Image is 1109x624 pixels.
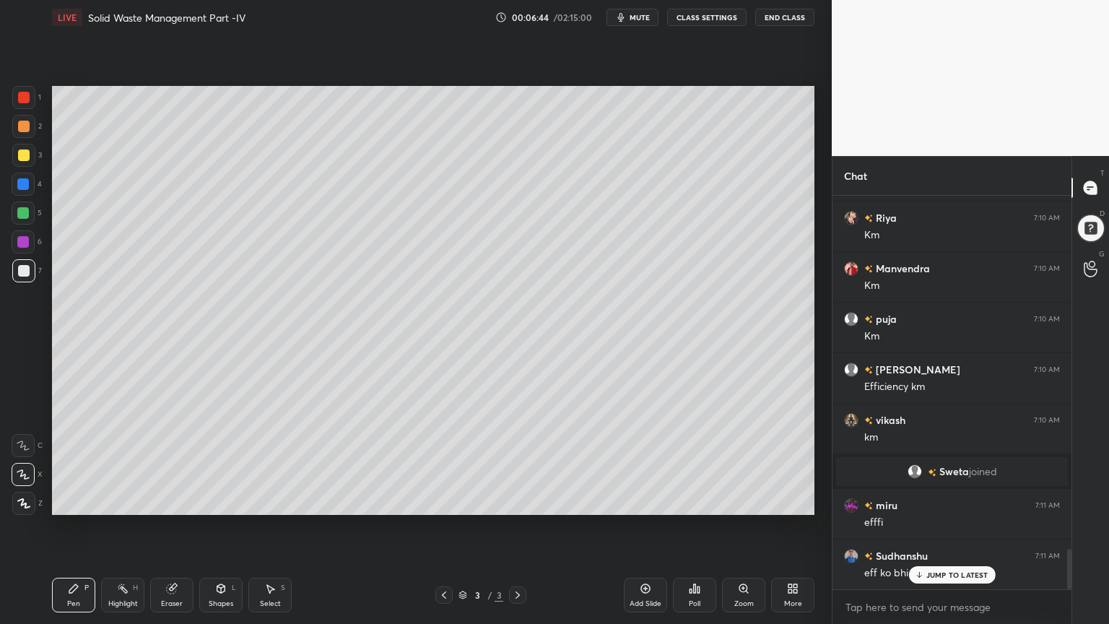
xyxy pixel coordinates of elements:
div: Select [260,600,281,607]
img: no-rating-badge.077c3623.svg [864,502,873,510]
img: no-rating-badge.077c3623.svg [864,265,873,273]
h4: Solid Waste Management Part -IV [88,11,245,25]
p: Chat [832,157,879,195]
div: Km [864,279,1060,293]
div: Add Slide [630,600,661,607]
div: 5 [12,201,42,225]
div: Efficiency km [864,380,1060,394]
div: 3 [12,144,42,167]
button: mute [606,9,658,26]
h6: Sudhanshu [873,548,928,563]
h6: Manvendra [873,261,930,276]
img: default.png [844,312,858,326]
img: no-rating-badge.077c3623.svg [864,417,873,425]
div: Z [12,492,43,515]
div: 6 [12,230,42,253]
div: Eraser [161,600,183,607]
img: 2310f26a01f1451db1737067555323cb.jpg [844,549,858,563]
span: joined [969,466,997,477]
p: D [1100,208,1105,219]
span: mute [630,12,650,22]
div: Shapes [209,600,233,607]
img: no-rating-badge.077c3623.svg [928,469,936,477]
div: More [784,600,802,607]
img: default.png [908,464,922,479]
div: 7:11 AM [1035,552,1060,560]
div: H [133,584,138,591]
img: no-rating-badge.077c3623.svg [864,552,873,560]
p: JUMP TO LATEST [926,571,988,579]
div: 7 [12,259,42,282]
img: d297cefee3704cf5b03a69710d18ea97.jpg [844,261,858,276]
div: LIVE [52,9,82,26]
div: 7:10 AM [1034,365,1060,374]
div: 7:10 AM [1034,214,1060,222]
div: Zoom [734,600,754,607]
img: aab9373e004e41fbb1dd6d86c47cfef5.jpg [844,498,858,513]
img: no-rating-badge.077c3623.svg [864,214,873,222]
h6: vikash [873,412,905,428]
div: 7:10 AM [1034,264,1060,273]
p: G [1099,248,1105,259]
div: X [12,463,43,486]
div: S [281,584,285,591]
div: 1 [12,86,41,109]
img: no-rating-badge.077c3623.svg [864,316,873,324]
div: efffi [864,516,1060,530]
h6: puja [873,311,897,326]
div: km [864,430,1060,445]
h6: Riya [873,210,897,225]
div: L [232,584,236,591]
button: End Class [755,9,814,26]
div: 7:10 AM [1034,315,1060,324]
div: 4 [12,173,42,196]
p: T [1100,168,1105,178]
div: grid [832,196,1071,589]
div: / [487,591,492,599]
img: no-rating-badge.077c3623.svg [864,366,873,374]
div: 7:10 AM [1034,416,1060,425]
div: 3 [470,591,484,599]
div: Km [864,228,1060,243]
div: Pen [67,600,80,607]
img: default.png [844,363,858,377]
img: 9a58a05a9ad6482a82cd9b5ca215b066.jpg [844,211,858,225]
div: Km [864,329,1060,344]
div: Poll [689,600,700,607]
div: C [12,434,43,457]
img: 06c27e9ced5649a09d6b03e217b241ec.jpg [844,413,858,428]
div: 3 [495,589,503,602]
div: eff ko bhi [864,566,1060,581]
div: 7:11 AM [1035,501,1060,510]
h6: [PERSON_NAME] [873,362,960,377]
button: CLASS SETTINGS [667,9,747,26]
span: Sweta [939,466,969,477]
div: Highlight [108,600,138,607]
div: 2 [12,115,42,138]
h6: miru [873,498,897,513]
div: P [84,584,89,591]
